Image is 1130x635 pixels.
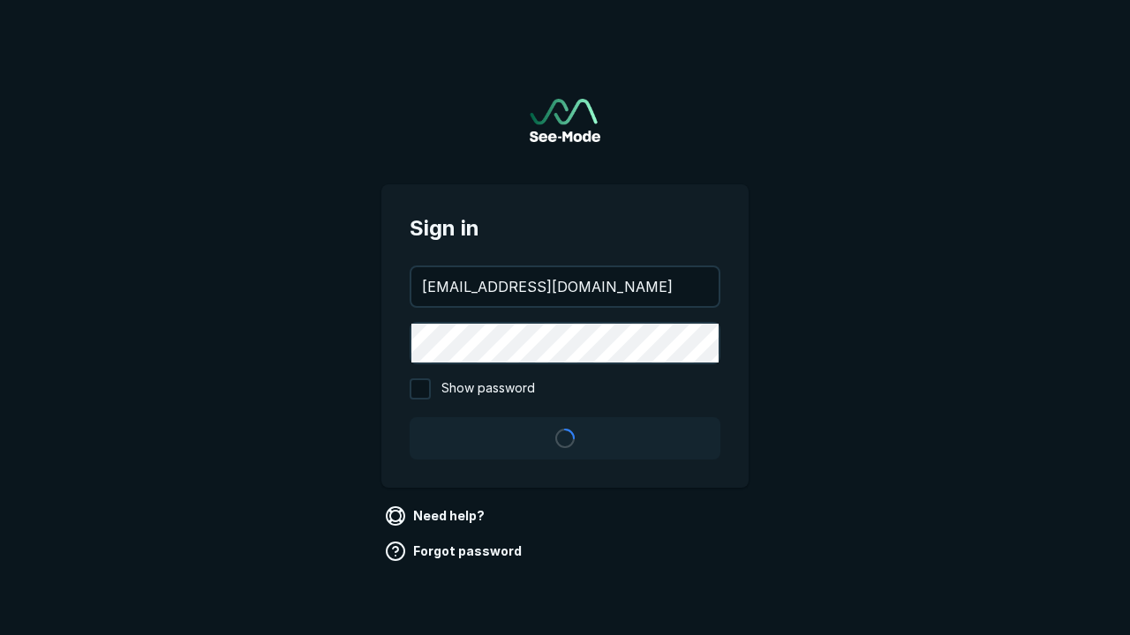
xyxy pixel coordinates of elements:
img: See-Mode Logo [530,99,600,142]
a: Forgot password [381,537,529,565]
input: your@email.com [411,267,719,306]
span: Sign in [410,213,720,244]
span: Show password [441,378,535,400]
a: Need help? [381,502,492,530]
a: Go to sign in [530,99,600,142]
